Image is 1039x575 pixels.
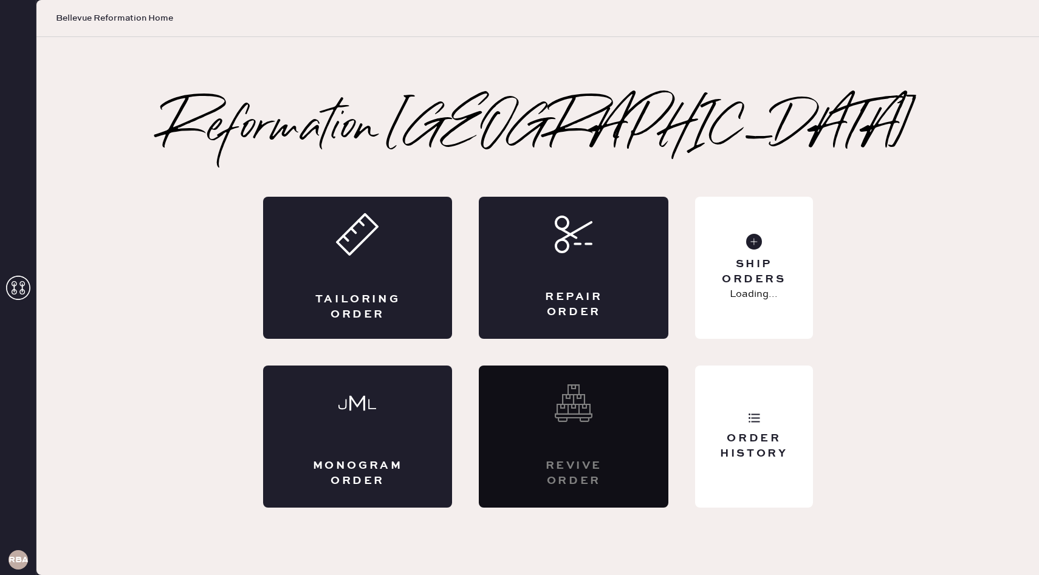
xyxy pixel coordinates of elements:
h2: Reformation [GEOGRAPHIC_DATA] [162,104,914,153]
div: Revive order [527,458,620,489]
span: Bellevue Reformation Home [56,12,173,24]
div: Monogram Order [312,458,404,489]
div: Interested? Contact us at care@hemster.co [479,366,668,508]
div: Repair Order [527,290,620,320]
h3: RBA [9,556,28,564]
div: Ship Orders [705,257,803,287]
p: Loading... [730,287,778,302]
div: Order History [705,431,803,461]
div: Tailoring Order [312,292,404,322]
